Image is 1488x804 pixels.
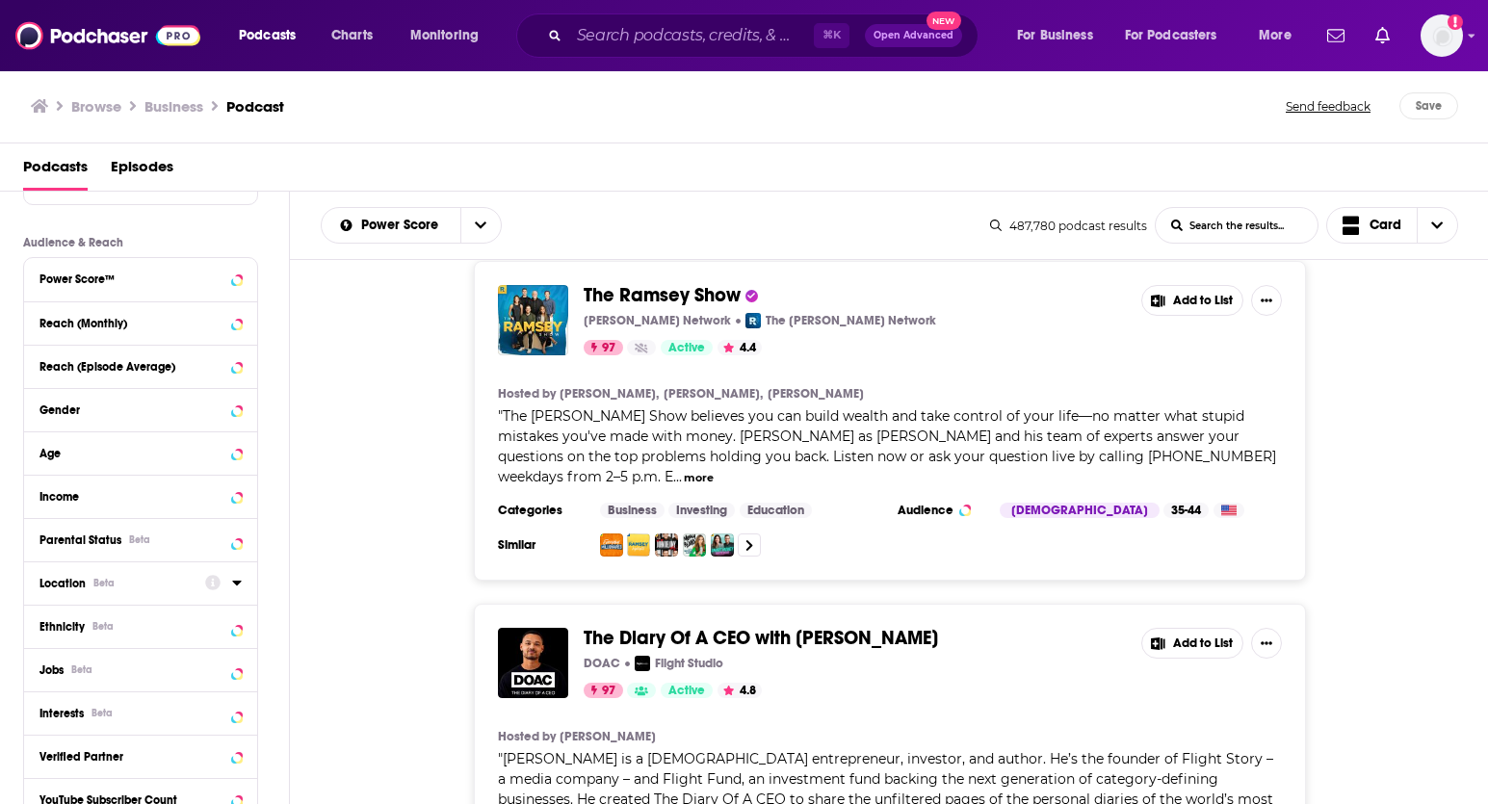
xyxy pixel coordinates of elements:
span: 97 [602,682,615,701]
span: For Business [1017,22,1093,49]
button: more [684,470,714,486]
div: Reach (Episode Average) [39,360,225,374]
div: Power Score™ [39,272,225,286]
h4: Hosted by [498,386,556,402]
div: Gender [39,403,225,417]
p: [PERSON_NAME] Network [584,313,731,328]
span: The [PERSON_NAME] Show believes you can build wealth and take control of your life—no matter what... [498,407,1276,485]
div: [DEMOGRAPHIC_DATA] [1000,503,1160,518]
button: Gender [39,397,242,421]
a: Charts [319,20,384,51]
button: Show profile menu [1421,14,1463,57]
button: open menu [1112,20,1245,51]
a: Browse [71,97,121,116]
button: Show More Button [1251,628,1282,659]
a: Episodes [111,151,173,191]
img: The Ramsey Network [745,313,761,328]
button: JobsBeta [39,657,242,681]
a: The Ramsey Show [498,285,568,355]
button: Reach (Episode Average) [39,353,242,377]
div: Beta [91,707,113,719]
span: Location [39,577,86,590]
h3: Podcast [226,97,284,116]
span: Interests [39,707,84,720]
button: Add to List [1141,285,1243,316]
img: Podchaser - Follow, Share and Rate Podcasts [15,17,200,54]
button: InterestsBeta [39,700,242,724]
img: Money Rehab with Nicole Lapin [683,533,706,557]
a: The Ramsey Show [584,285,741,306]
a: Flight StudioFlight Studio [635,656,723,671]
a: The Diary Of A CEO with [PERSON_NAME] [584,628,938,649]
img: The Dr. John Delony Show [655,533,678,557]
a: Smart Money Happy Hour with Rachel Cruze and George Kamel [711,533,734,557]
button: Choose View [1326,207,1459,244]
span: ... [673,468,682,485]
span: For Podcasters [1125,22,1217,49]
button: Power Score™ [39,266,242,290]
button: open menu [1245,20,1316,51]
img: The Ramsey Show Highlights [627,533,650,557]
a: [PERSON_NAME], [560,386,659,402]
h3: Categories [498,503,585,518]
p: The [PERSON_NAME] Network [766,313,936,328]
button: Show More Button [1251,285,1282,316]
div: Age [39,447,225,460]
div: Beta [93,577,115,589]
a: 97 [584,683,623,698]
span: Card [1370,219,1401,232]
span: " [498,407,1276,485]
p: DOAC [584,656,620,671]
img: The Diary Of A CEO with Steven Bartlett [498,628,568,698]
img: Ramsey Everyday Millionaires [600,533,623,557]
button: Send feedback [1280,92,1376,119]
div: Verified Partner [39,750,225,764]
a: Education [740,503,812,518]
a: Active [661,683,713,698]
span: Active [668,339,705,358]
img: User Profile [1421,14,1463,57]
span: Podcasts [239,22,296,49]
button: Open AdvancedNew [865,24,962,47]
span: ⌘ K [814,23,849,48]
button: Add to List [1141,628,1243,659]
div: Income [39,490,225,504]
button: Verified Partner [39,743,242,767]
div: Search podcasts, credits, & more... [535,13,997,58]
span: Open Advanced [874,31,953,40]
span: Logged in as redsetterpr [1421,14,1463,57]
a: Investing [668,503,735,518]
button: Income [39,483,242,507]
button: EthnicityBeta [39,613,242,637]
button: Parental StatusBeta [39,527,242,551]
span: 97 [602,339,615,358]
button: LocationBeta [39,570,205,594]
div: 487,780 podcast results [990,219,1147,233]
span: Podcasts [23,151,88,191]
span: Monitoring [410,22,479,49]
p: Flight Studio [655,656,723,671]
div: 35-44 [1163,503,1209,518]
h3: Audience [898,503,984,518]
button: 4.4 [718,340,762,355]
span: Jobs [39,663,64,677]
p: Audience & Reach [23,236,258,249]
a: [PERSON_NAME] [560,729,656,744]
a: The Ramsey NetworkThe [PERSON_NAME] Network [745,313,936,328]
a: [PERSON_NAME] [768,386,864,402]
span: The Ramsey Show [584,283,741,307]
span: Charts [331,22,373,49]
span: The Diary Of A CEO with [PERSON_NAME] [584,626,938,650]
span: Parental Status [39,533,121,547]
div: Reach (Monthly) [39,317,225,330]
span: New [927,12,961,30]
span: Power Score [361,219,445,232]
h1: Business [144,97,203,116]
svg: Add a profile image [1448,14,1463,30]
